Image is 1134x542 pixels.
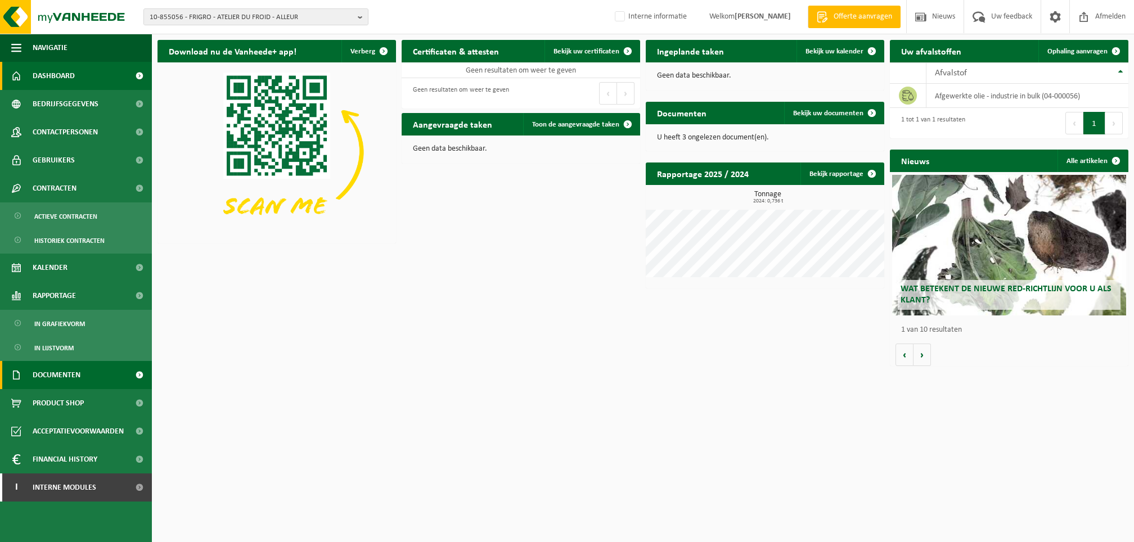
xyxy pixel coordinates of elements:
span: Contracten [33,174,76,202]
span: 2024: 0,736 t [651,198,884,204]
span: 10-855056 - FRIGRO - ATELIER DU FROID - ALLEUR [150,9,353,26]
a: Wat betekent de nieuwe RED-richtlijn voor u als klant? [892,175,1126,315]
button: Vorige [895,344,913,366]
div: 1 tot 1 van 1 resultaten [895,111,965,135]
button: 10-855056 - FRIGRO - ATELIER DU FROID - ALLEUR [143,8,368,25]
a: In grafiekvorm [3,313,149,334]
h2: Download nu de Vanheede+ app! [157,40,308,62]
span: Financial History [33,445,97,473]
button: Verberg [341,40,395,62]
h2: Aangevraagde taken [402,113,503,135]
h2: Documenten [646,102,718,124]
span: Bekijk uw documenten [793,110,863,117]
span: Bekijk uw certificaten [553,48,619,55]
a: Bekijk uw certificaten [544,40,639,62]
span: Acceptatievoorwaarden [33,417,124,445]
span: Rapportage [33,282,76,310]
span: Verberg [350,48,375,55]
button: Next [617,82,634,105]
a: Bekijk rapportage [800,162,883,185]
span: Offerte aanvragen [831,11,895,22]
span: Navigatie [33,34,67,62]
span: Toon de aangevraagde taken [532,121,619,128]
button: Volgende [913,344,931,366]
span: Afvalstof [935,69,967,78]
button: Next [1105,112,1123,134]
div: Geen resultaten om weer te geven [407,81,509,106]
span: Dashboard [33,62,75,90]
p: 1 van 10 resultaten [901,326,1123,334]
p: U heeft 3 ongelezen document(en). [657,134,873,142]
span: In grafiekvorm [34,313,85,335]
td: Geen resultaten om weer te geven [402,62,640,78]
h2: Nieuws [890,150,940,171]
button: Previous [1065,112,1083,134]
strong: [PERSON_NAME] [735,12,791,21]
h2: Ingeplande taken [646,40,735,62]
p: Geen data beschikbaar. [657,72,873,80]
label: Interne informatie [613,8,687,25]
h3: Tonnage [651,191,884,204]
a: Ophaling aanvragen [1038,40,1127,62]
a: Toon de aangevraagde taken [523,113,639,135]
img: Download de VHEPlus App [157,62,396,241]
span: Contactpersonen [33,118,98,146]
a: Offerte aanvragen [808,6,901,28]
h2: Certificaten & attesten [402,40,510,62]
a: Alle artikelen [1057,150,1127,172]
span: Bekijk uw kalender [805,48,863,55]
a: Bekijk uw documenten [784,102,883,124]
h2: Rapportage 2025 / 2024 [646,162,760,184]
td: afgewerkte olie - industrie in bulk (04-000056) [926,84,1128,108]
button: Previous [599,82,617,105]
span: Documenten [33,361,80,389]
span: Kalender [33,254,67,282]
a: Actieve contracten [3,205,149,227]
a: Bekijk uw kalender [796,40,883,62]
a: Historiek contracten [3,229,149,251]
span: Wat betekent de nieuwe RED-richtlijn voor u als klant? [901,284,1111,304]
span: In lijstvorm [34,337,74,359]
span: Actieve contracten [34,206,97,227]
span: Historiek contracten [34,230,105,251]
h2: Uw afvalstoffen [890,40,973,62]
span: Product Shop [33,389,84,417]
span: Gebruikers [33,146,75,174]
p: Geen data beschikbaar. [413,145,629,153]
span: Ophaling aanvragen [1047,48,1108,55]
span: Bedrijfsgegevens [33,90,98,118]
a: In lijstvorm [3,337,149,358]
span: I [11,473,21,502]
button: 1 [1083,112,1105,134]
span: Interne modules [33,473,96,502]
